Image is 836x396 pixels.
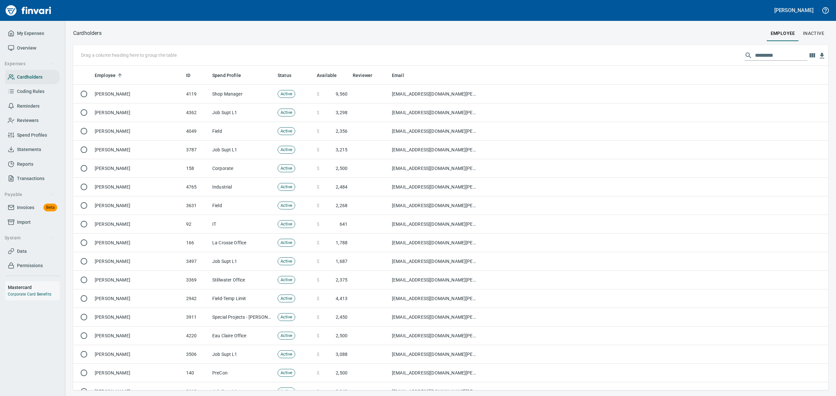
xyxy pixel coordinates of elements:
td: [EMAIL_ADDRESS][DOMAIN_NAME][PERSON_NAME] [389,234,481,252]
td: Job Supt L1 [210,141,275,159]
span: Invoices [17,204,34,212]
span: 3,088 [336,351,347,358]
a: Reviewers [5,113,60,128]
span: Inactive [803,29,824,38]
span: employee [771,29,795,38]
span: Permissions [17,262,43,270]
td: [PERSON_NAME] [92,159,184,178]
span: Active [278,388,295,395]
span: Reviewer [353,71,381,79]
span: Reminders [17,102,40,110]
span: $ [317,388,319,395]
td: [PERSON_NAME] [92,364,184,382]
span: Overview [17,44,36,52]
td: 3787 [184,141,210,159]
span: 2,484 [336,184,347,190]
span: Beta [43,204,57,211]
td: Shop Manager [210,85,275,103]
span: Expenses [5,60,54,68]
span: System [5,234,54,242]
a: Transactions [5,171,60,186]
span: Coding Rules [17,87,44,96]
td: 166 [184,234,210,252]
span: $ [317,146,319,153]
span: $ [317,239,319,246]
span: 2,268 [336,202,347,209]
td: [PERSON_NAME] [92,345,184,364]
td: 4362 [184,103,210,122]
a: Corporate Card Benefits [8,292,51,297]
td: 3497 [184,252,210,271]
td: [EMAIL_ADDRESS][DOMAIN_NAME][PERSON_NAME] [389,196,481,215]
a: Statements [5,142,60,157]
a: Reminders [5,99,60,114]
button: Expenses [2,58,56,70]
span: Spend Profiles [17,131,47,139]
a: Spend Profiles [5,128,60,143]
span: 2,049 [336,388,347,395]
td: 2942 [184,289,210,308]
span: 4,413 [336,295,347,302]
span: $ [317,314,319,320]
td: Industrial [210,178,275,196]
span: $ [317,202,319,209]
span: Available [317,71,345,79]
span: $ [317,277,319,283]
button: [PERSON_NAME] [773,5,815,15]
a: Finvari [4,3,53,18]
td: PreCon [210,364,275,382]
a: InvoicesBeta [5,200,60,215]
a: Permissions [5,258,60,273]
td: [PERSON_NAME] [92,178,184,196]
span: $ [317,221,319,227]
span: $ [317,351,319,358]
td: Corporate [210,159,275,178]
a: Import [5,215,60,230]
span: Active [278,333,295,339]
span: Active [278,240,295,246]
span: Cardholders [17,73,42,81]
td: Field [210,196,275,215]
span: Spend Profile [212,71,241,79]
td: [PERSON_NAME] [92,196,184,215]
span: ID [186,71,190,79]
td: [PERSON_NAME] [92,308,184,327]
td: [PERSON_NAME] [92,85,184,103]
span: Reviewers [17,116,39,125]
span: 2,450 [336,314,347,320]
span: ID [186,71,199,79]
span: $ [317,109,319,116]
td: 4765 [184,178,210,196]
span: $ [317,370,319,376]
span: Import [17,218,31,226]
span: Active [278,110,295,116]
span: Reviewer [353,71,372,79]
span: My Expenses [17,29,44,38]
td: 3369 [184,271,210,289]
span: 1,788 [336,239,347,246]
h5: [PERSON_NAME] [774,7,813,14]
a: Overview [5,41,60,55]
td: [EMAIL_ADDRESS][DOMAIN_NAME][PERSON_NAME] [389,103,481,122]
td: Job Supt L1 [210,252,275,271]
span: Reports [17,160,33,168]
td: [PERSON_NAME] [92,327,184,345]
td: [EMAIL_ADDRESS][DOMAIN_NAME][PERSON_NAME] [389,215,481,234]
span: 2,356 [336,128,347,134]
span: Active [278,296,295,302]
a: Cardholders [5,70,60,84]
a: Reports [5,157,60,172]
span: Employee [95,71,116,79]
span: Payable [5,190,54,199]
span: Status [278,71,300,79]
span: Active [278,91,295,97]
td: Field-Temp Limit [210,289,275,308]
td: Special Projects - [PERSON_NAME] [210,308,275,327]
span: Active [278,314,295,320]
td: [EMAIL_ADDRESS][DOMAIN_NAME][PERSON_NAME] [389,364,481,382]
a: Coding Rules [5,84,60,99]
span: 641 [340,221,347,227]
td: [EMAIL_ADDRESS][DOMAIN_NAME][PERSON_NAME] [389,289,481,308]
td: [PERSON_NAME] [92,289,184,308]
td: [EMAIL_ADDRESS][DOMAIN_NAME][PERSON_NAME] [389,141,481,159]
